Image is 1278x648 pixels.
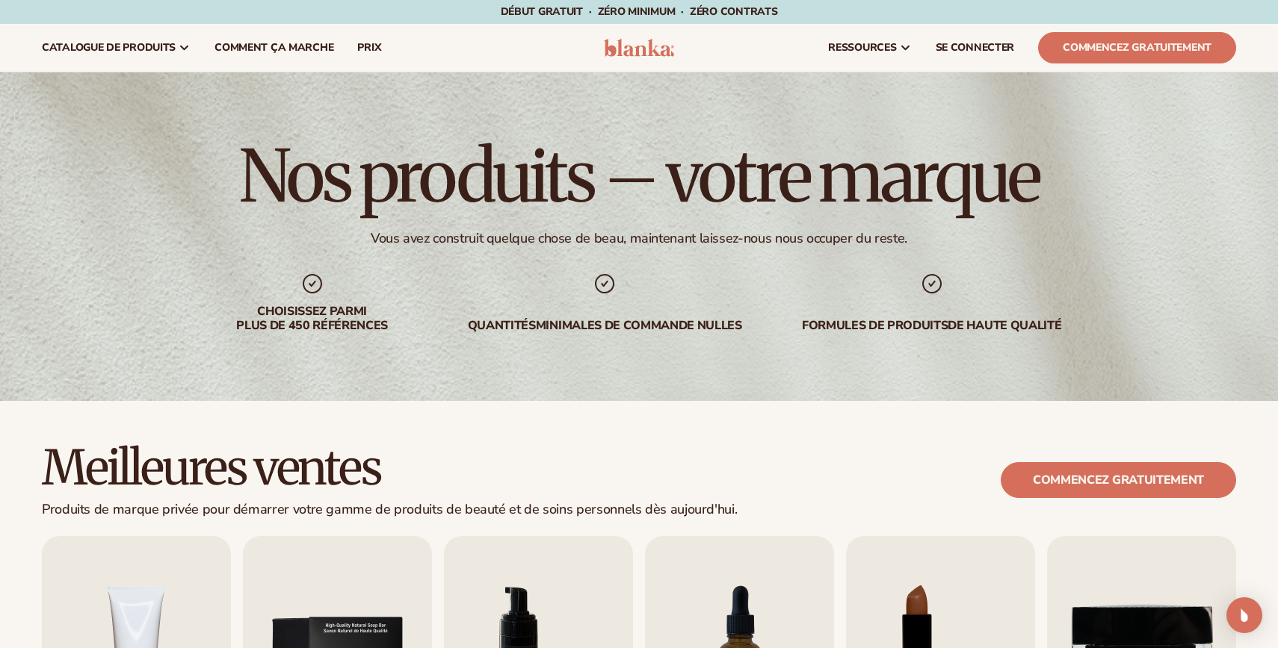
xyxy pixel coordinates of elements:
a: catalogue de produits [30,24,203,72]
img: logo [604,39,675,57]
font: · [681,4,684,19]
font: Vous avez construit quelque chose de beau, maintenant laissez-nous nous occuper du reste. [371,229,907,247]
font: Meilleures ventes [42,437,380,497]
a: ressources [816,24,923,72]
font: ZÉRO minimum [598,4,676,19]
font: de haute qualité [948,317,1061,334]
font: Quantités [468,317,536,334]
a: SE CONNECTER [924,24,1027,72]
font: prix [357,40,381,54]
font: ressources [828,40,896,54]
a: Comment ça marche [203,24,345,72]
font: catalogue de produits [42,40,176,54]
a: prix [345,24,393,72]
font: ZÉRO contrats [690,4,777,19]
font: Formules de produits [802,317,948,334]
font: Produits de marque privée pour démarrer votre gamme de produits de beauté et de soins personnels ... [42,500,737,518]
a: Commencez gratuitement [1038,32,1236,63]
font: Commencez gratuitement [1033,472,1204,488]
font: plus de 450 références [236,317,388,334]
font: Commencez gratuitement [1063,40,1211,54]
font: · [589,4,592,19]
font: SE CONNECTER [936,40,1015,54]
font: Nos produits – votre marque [239,131,1038,221]
font: Choisissez parmi [257,303,367,320]
font: minimales de commande nulles [536,317,742,334]
font: Comment ça marche [214,40,333,54]
a: Commencez gratuitement [1001,462,1236,498]
div: Open Intercom Messenger [1226,597,1262,633]
font: Début gratuit [501,4,583,19]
